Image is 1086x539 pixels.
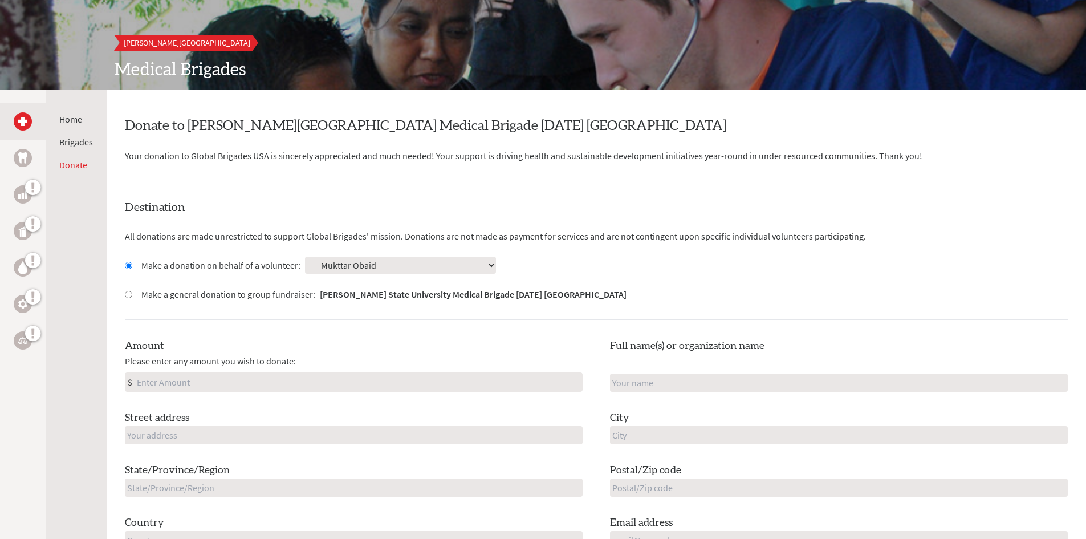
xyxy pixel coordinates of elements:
[59,135,93,149] li: Brigades
[115,35,259,51] a: [PERSON_NAME][GEOGRAPHIC_DATA]
[125,117,1068,135] h2: Donate to [PERSON_NAME][GEOGRAPHIC_DATA] Medical Brigade [DATE] [GEOGRAPHIC_DATA]
[18,152,27,163] img: Dental
[610,463,681,479] label: Postal/Zip code
[59,159,87,171] a: Donate
[18,225,27,237] img: Public Health
[18,190,27,199] img: Business
[141,258,300,272] label: Make a donation on behalf of a volunteer:
[125,149,1068,163] p: Your donation to Global Brigades USA is sincerely appreciated and much needed! Your support is dr...
[320,289,627,300] strong: [PERSON_NAME] State University Medical Brigade [DATE] [GEOGRAPHIC_DATA]
[125,515,164,531] label: Country
[14,258,32,277] a: Water
[125,229,1068,243] p: All donations are made unrestricted to support Global Brigades' mission. Donations are not made a...
[18,299,27,309] img: Engineering
[610,515,673,531] label: Email address
[115,60,972,80] h2: Medical Brigades
[124,38,250,48] span: [PERSON_NAME][GEOGRAPHIC_DATA]
[59,136,93,148] a: Brigades
[125,410,189,426] label: Street address
[14,331,32,350] a: Legal Empowerment
[59,114,82,125] a: Home
[14,185,32,204] a: Business
[14,112,32,131] a: Medical
[18,337,27,344] img: Legal Empowerment
[14,222,32,240] a: Public Health
[125,463,230,479] label: State/Province/Region
[610,426,1068,444] input: City
[125,373,135,391] div: $
[125,479,583,497] input: State/Province/Region
[610,338,764,354] label: Full name(s) or organization name
[59,158,93,172] li: Donate
[125,200,1068,216] h4: Destination
[141,287,627,301] label: Make a general donation to group fundraiser:
[59,112,93,126] li: Home
[610,410,629,426] label: City
[610,374,1068,392] input: Your name
[125,426,583,444] input: Your address
[14,295,32,313] a: Engineering
[610,479,1068,497] input: Postal/Zip code
[125,338,164,354] label: Amount
[18,117,27,126] img: Medical
[125,354,296,368] span: Please enter any amount you wish to donate:
[135,373,582,391] input: Enter Amount
[18,261,27,274] img: Water
[14,149,32,167] a: Dental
